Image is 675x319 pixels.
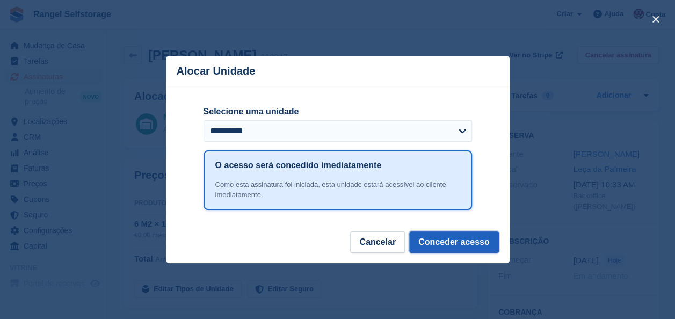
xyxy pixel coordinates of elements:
button: Cancelar [350,231,405,253]
div: Como esta assinatura foi iniciada, esta unidade estará acessível ao cliente imediatamente. [215,179,460,200]
label: Selecione uma unidade [204,105,472,118]
h1: O acesso será concedido imediatamente [215,159,381,172]
button: close [647,11,664,28]
p: Alocar Unidade [177,65,256,77]
button: Conceder acesso [409,231,499,253]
